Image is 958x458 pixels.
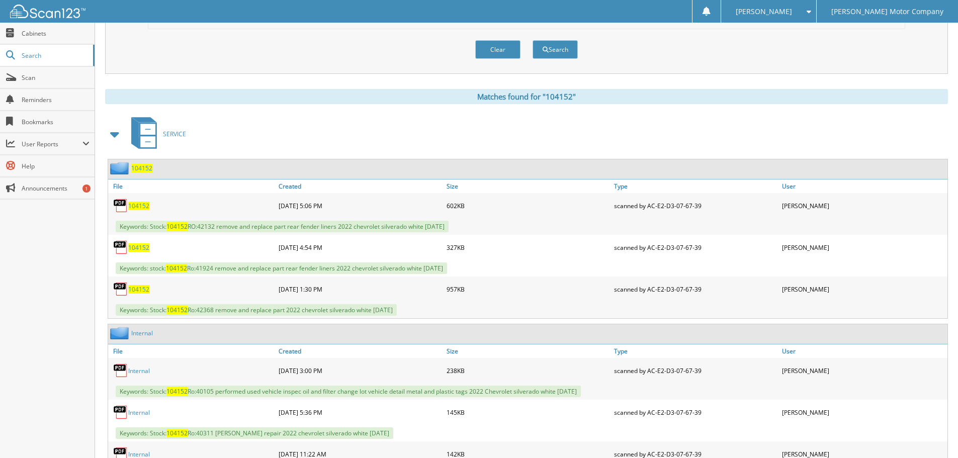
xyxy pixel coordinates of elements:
div: Matches found for "104152" [105,89,948,104]
a: 104152 [128,285,149,294]
div: [DATE] 1 :30 PM [276,279,444,299]
span: Keywords: Stock: Ro:42368 remove and replace part 2022 chevrolet silverado white [DATE] [116,304,397,316]
span: Keywords: Stock: Ro:40311 [PERSON_NAME] repair 2022 chevrolet silverado white [DATE] [116,427,393,439]
a: Type [612,344,779,358]
img: PDF.png [113,198,128,213]
div: 327KB [444,237,612,257]
span: 104152 [166,387,188,396]
div: [PERSON_NAME] [779,237,947,257]
div: [PERSON_NAME] [779,196,947,216]
span: Reminders [22,96,90,104]
a: Created [276,344,444,358]
a: File [108,344,276,358]
img: folder2.png [110,327,131,339]
span: [PERSON_NAME] Motor Company [831,9,943,15]
div: scanned by AC-E2-D 3-07-67-39 [612,196,779,216]
div: scanned by AC-E2-D 3-07-67-39 [612,279,779,299]
button: Clear [475,40,520,59]
div: 145KB [444,402,612,422]
span: SERVICE [163,130,186,138]
a: Size [444,344,612,358]
div: 957KB [444,279,612,299]
a: Internal [128,408,150,417]
a: 104152 [128,202,149,210]
span: 104152 [166,306,188,314]
div: 1 [82,185,91,193]
iframe: Chat Widget [908,410,958,458]
span: Announcements [22,184,90,193]
a: Internal [128,367,150,375]
div: 238KB [444,360,612,381]
span: 104152 [166,429,188,437]
div: scanned by AC-E2-D 3-07-67-39 [612,402,779,422]
div: [DATE] 3 :00 PM [276,360,444,381]
img: scan123-logo-white.svg [10,5,85,18]
a: File [108,179,276,193]
span: User Reports [22,140,82,148]
span: Keywords: stock: Ro:41924 remove and replace part rear fender liners 2022 chevrolet silverado whi... [116,262,447,274]
span: Bookmarks [22,118,90,126]
div: [PERSON_NAME] [779,279,947,299]
a: Type [612,179,779,193]
a: Created [276,179,444,193]
a: Size [444,179,612,193]
span: Scan [22,73,90,82]
span: Help [22,162,90,170]
div: scanned by AC-E2-D 3-07-67-39 [612,360,779,381]
img: PDF.png [113,240,128,255]
span: [PERSON_NAME] [736,9,792,15]
a: 104152 [131,164,152,172]
a: User [779,179,947,193]
a: 104152 [128,243,149,252]
img: folder2.png [110,162,131,174]
span: Search [22,51,88,60]
a: Internal [131,329,153,337]
div: [PERSON_NAME] [779,402,947,422]
div: 602KB [444,196,612,216]
span: Keywords: Stock: RO:42132 remove and replace part rear fender liners 2022 chevrolet silverado whi... [116,221,449,232]
span: Keywords: Stock: Ro:40105 performed used vehicle inspec oil and filter change lot vehicle detail ... [116,386,581,397]
span: 104152 [166,264,187,272]
span: 104152 [166,222,188,231]
img: PDF.png [113,405,128,420]
img: PDF.png [113,363,128,378]
div: [PERSON_NAME] [779,360,947,381]
button: Search [533,40,578,59]
div: [DATE] 4 :54 PM [276,237,444,257]
div: scanned by AC-E2-D 3-07-67-39 [612,237,779,257]
span: Cabinets [22,29,90,38]
a: SERVICE [125,114,186,154]
div: [DATE] 5 :06 PM [276,196,444,216]
a: User [779,344,947,358]
img: PDF.png [113,282,128,297]
div: [DATE] 5 :36 PM [276,402,444,422]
